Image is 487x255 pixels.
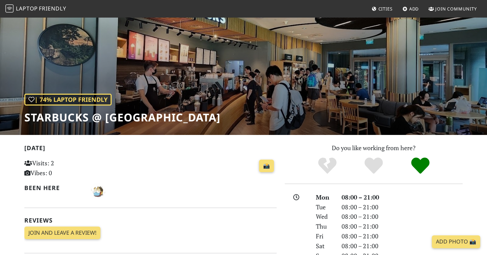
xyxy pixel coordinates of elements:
[24,217,277,224] h2: Reviews
[24,227,100,239] a: Join and leave a review!
[400,3,422,15] a: Add
[397,157,444,175] div: Definitely!
[338,241,467,251] div: 08:00 – 21:00
[369,3,395,15] a: Cities
[90,183,106,199] img: 5199-sing-may.jpg
[338,222,467,231] div: 08:00 – 21:00
[304,157,351,175] div: No
[24,94,112,106] div: | 74% Laptop Friendly
[409,6,419,12] span: Add
[350,157,397,175] div: Yes
[90,186,106,194] span: Sing May
[285,143,463,153] p: Do you like working from here?
[24,158,103,178] p: Visits: 2 Vibes: 0
[24,111,221,124] h1: Starbucks @ [GEOGRAPHIC_DATA]
[312,231,338,241] div: Fri
[338,192,467,202] div: 08:00 – 21:00
[378,6,393,12] span: Cities
[435,6,477,12] span: Join Community
[312,192,338,202] div: Mon
[5,4,14,13] img: LaptopFriendly
[24,144,277,154] h2: [DATE]
[5,3,66,15] a: LaptopFriendly LaptopFriendly
[24,184,82,191] h2: Been here
[338,212,467,222] div: 08:00 – 21:00
[338,231,467,241] div: 08:00 – 21:00
[312,222,338,231] div: Thu
[426,3,480,15] a: Join Community
[312,202,338,212] div: Tue
[312,212,338,222] div: Wed
[259,160,274,172] a: 📸
[39,5,66,12] span: Friendly
[338,202,467,212] div: 08:00 – 21:00
[312,241,338,251] div: Sat
[16,5,38,12] span: Laptop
